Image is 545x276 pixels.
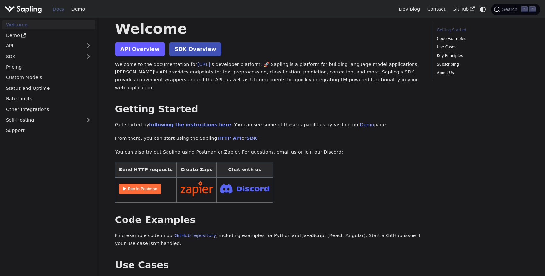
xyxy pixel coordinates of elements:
h2: Getting Started [115,104,423,115]
a: Contact [424,4,449,14]
button: Expand sidebar category 'SDK' [82,52,95,61]
a: Self-Hosting [2,115,95,125]
a: [URL] [197,62,210,67]
a: Getting Started [437,27,526,33]
a: Demo [2,31,95,40]
a: Subscribing [437,61,526,68]
p: You can also try out Sapling using Postman or Zapier. For questions, email us or join our Discord: [115,148,423,156]
kbd: K [529,6,536,12]
img: Sapling.ai [5,5,42,14]
a: Pricing [2,62,95,72]
h2: Use Cases [115,259,423,271]
button: Switch between dark and light mode (currently system mode) [478,5,488,14]
p: Find example code in our , including examples for Python and JavaScript (React, Angular). Start a... [115,232,423,248]
img: Run in Postman [119,184,161,194]
a: Rate Limits [2,94,95,104]
th: Chat with us [217,162,273,177]
a: SDK [246,136,257,141]
a: About Us [437,70,526,76]
h2: Code Examples [115,214,423,226]
th: Create Zaps [176,162,217,177]
kbd: ⌘ [521,6,528,12]
a: Demo [360,122,374,127]
a: Status and Uptime [2,83,95,93]
a: Code Examples [437,36,526,42]
a: Custom Models [2,73,95,82]
a: API [2,41,82,51]
a: API Overview [115,42,165,56]
a: SDK [2,52,82,61]
a: following the instructions here [149,122,231,127]
a: Other Integrations [2,105,95,114]
img: Connect in Zapier [180,181,213,196]
a: GitHub repository [174,233,216,238]
button: Expand sidebar category 'API' [82,41,95,51]
a: Welcome [2,20,95,29]
a: Dev Blog [395,4,423,14]
a: Demo [68,4,89,14]
a: SDK Overview [169,42,221,56]
a: Sapling.ai [5,5,44,14]
button: Search (Command+K) [491,4,540,15]
h1: Welcome [115,20,423,38]
a: Docs [49,4,68,14]
a: Use Cases [437,44,526,50]
a: HTTP API [217,136,242,141]
a: Key Principles [437,53,526,59]
th: Send HTTP requests [115,162,176,177]
img: Join Discord [220,182,269,195]
a: Support [2,126,95,135]
span: Search [500,7,521,12]
p: Welcome to the documentation for 's developer platform. 🚀 Sapling is a platform for building lang... [115,61,423,92]
p: From there, you can start using the Sapling or . [115,135,423,142]
a: GitHub [449,4,478,14]
p: Get started by . You can see some of these capabilities by visiting our page. [115,121,423,129]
